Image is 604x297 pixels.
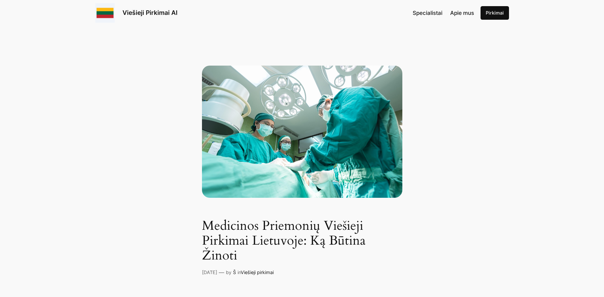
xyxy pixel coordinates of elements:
[413,10,442,16] span: Specialistai
[481,6,509,20] a: Pirkimai
[413,9,474,17] nav: Navigation
[95,3,115,23] img: Viešieji pirkimai logo
[450,10,474,16] span: Apie mus
[233,270,236,275] a: Š
[226,269,231,276] p: by
[202,218,402,263] h1: Medicinos Priemonių Viešieji Pirkimai Lietuvoje: Ką Būtina Žinoti
[202,270,217,275] a: [DATE]
[450,9,474,17] a: Apie mus
[219,268,224,277] p: —
[122,9,177,16] a: Viešieji Pirkimai AI
[238,270,241,275] span: in
[241,270,274,275] a: Viešieji pirkimai
[413,9,442,17] a: Specialistai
